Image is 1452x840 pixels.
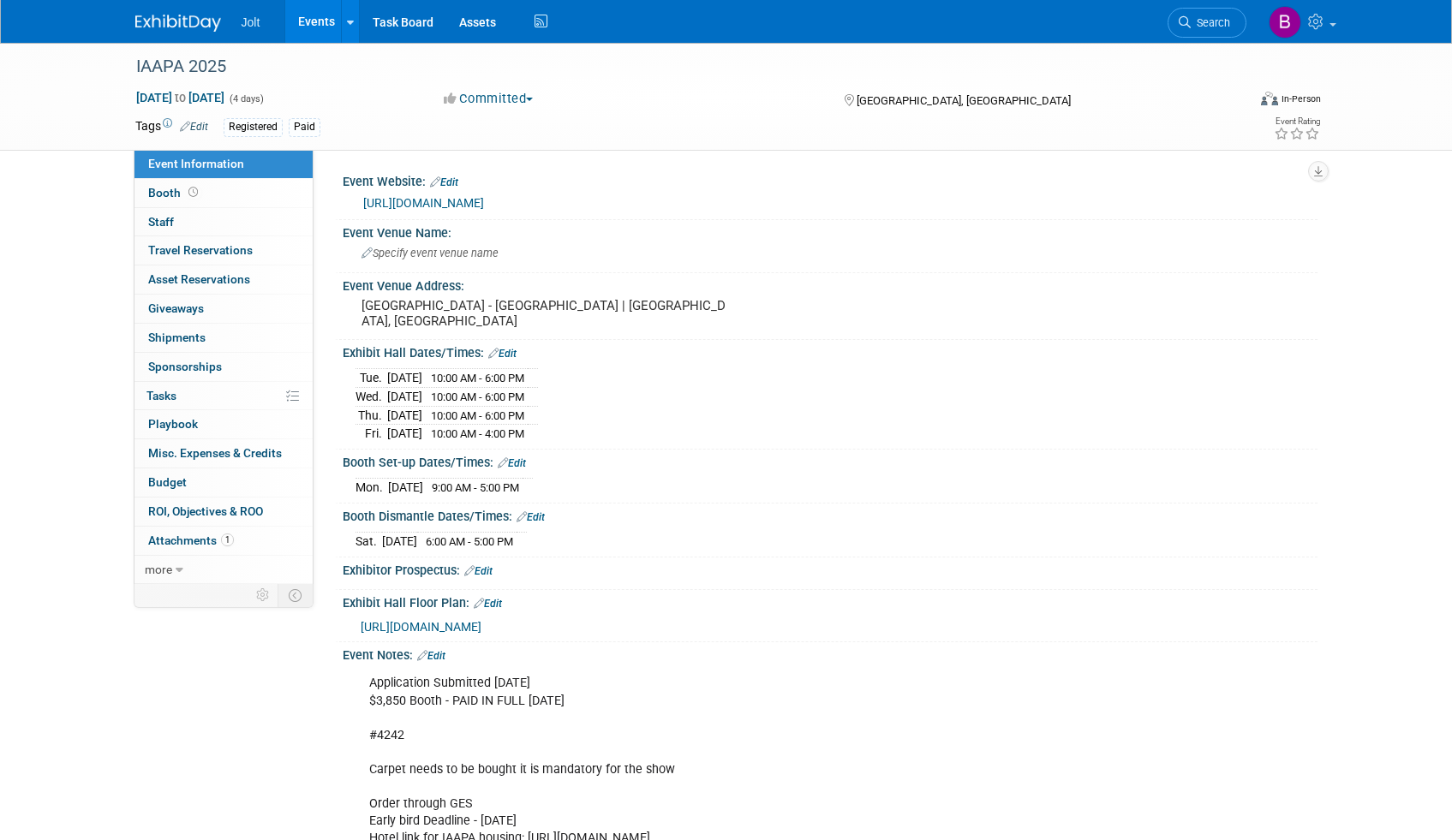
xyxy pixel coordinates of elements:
[356,369,387,388] td: Tue.
[134,179,313,207] a: Booth
[134,208,313,236] a: Staff
[289,118,320,136] div: Paid
[431,427,524,440] span: 10:00 AM - 4:00 PM
[362,298,730,329] pre: [GEOGRAPHIC_DATA] - [GEOGRAPHIC_DATA] | [GEOGRAPHIC_DATA], [GEOGRAPHIC_DATA]
[1145,89,1322,115] div: Event Format
[148,533,234,547] span: Attachments
[432,481,519,494] span: 9:00 AM - 5:00 PM
[431,409,524,422] span: 10:00 AM - 6:00 PM
[148,475,187,489] span: Budget
[148,360,222,373] span: Sponsorships
[1168,8,1246,38] a: Search
[172,91,188,104] span: to
[356,425,387,443] td: Fri.
[343,503,1318,526] div: Booth Dismantle Dates/Times:
[343,273,1318,295] div: Event Venue Address:
[356,388,387,407] td: Wed.
[134,527,313,555] a: Attachments1
[343,557,1318,580] div: Exhibitor Prospectus:
[134,556,313,584] a: more
[135,15,221,32] img: ExhibitDay
[180,121,208,133] a: Edit
[356,479,388,497] td: Mon.
[1281,92,1321,105] div: In-Person
[474,598,502,610] a: Edit
[130,51,1221,82] div: IAAPA 2025
[228,93,264,104] span: (4 days)
[148,331,206,344] span: Shipments
[278,584,313,606] td: Toggle Event Tabs
[498,457,526,469] a: Edit
[148,272,250,286] span: Asset Reservations
[388,479,423,497] td: [DATE]
[148,446,282,460] span: Misc. Expenses & Credits
[387,406,422,425] td: [DATE]
[248,584,278,606] td: Personalize Event Tab Strip
[185,186,201,199] span: Booth not reserved yet
[361,620,481,634] a: [URL][DOMAIN_NAME]
[356,406,387,425] td: Thu.
[134,410,313,438] a: Playbook
[148,243,253,257] span: Travel Reservations
[134,353,313,381] a: Sponsorships
[387,369,422,388] td: [DATE]
[343,169,1318,191] div: Event Website:
[430,176,458,188] a: Edit
[148,186,201,200] span: Booth
[343,450,1318,472] div: Booth Set-up Dates/Times:
[343,590,1318,612] div: Exhibit Hall Floor Plan:
[134,439,313,468] a: Misc. Expenses & Credits
[224,118,283,136] div: Registered
[221,533,234,546] span: 1
[857,94,1071,107] span: [GEOGRAPHIC_DATA], [GEOGRAPHIC_DATA]
[431,390,524,403] span: 10:00 AM - 6:00 PM
[134,150,313,178] a: Event Information
[517,511,545,523] a: Edit
[382,533,417,551] td: [DATE]
[145,563,172,576] span: more
[387,425,422,443] td: [DATE]
[148,417,198,431] span: Playbook
[343,642,1318,664] div: Event Notes:
[148,157,244,170] span: Event Information
[387,388,422,407] td: [DATE]
[146,389,176,402] span: Tasks
[148,301,204,315] span: Giveaways
[134,295,313,323] a: Giveaways
[363,196,484,210] a: [URL][DOMAIN_NAME]
[135,117,208,137] td: Tags
[343,340,1318,362] div: Exhibit Hall Dates/Times:
[362,247,499,259] span: Specify event venue name
[242,15,260,29] span: Jolt
[134,497,313,526] a: ROI, Objectives & ROO
[148,504,263,518] span: ROI, Objectives & ROO
[438,90,540,108] button: Committed
[417,650,445,662] a: Edit
[356,533,382,551] td: Sat.
[488,348,517,360] a: Edit
[464,565,493,577] a: Edit
[1269,6,1301,39] img: Brooke Valderrama
[426,535,513,548] span: 6:00 AM - 5:00 PM
[134,382,313,410] a: Tasks
[343,220,1318,241] div: Event Venue Name:
[134,468,313,497] a: Budget
[1191,16,1230,29] span: Search
[134,265,313,294] a: Asset Reservations
[1274,117,1320,126] div: Event Rating
[134,324,313,352] a: Shipments
[134,236,313,265] a: Travel Reservations
[1261,92,1278,105] img: Format-Inperson.png
[431,372,524,384] span: 10:00 AM - 6:00 PM
[148,215,174,229] span: Staff
[135,90,225,105] span: [DATE] [DATE]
